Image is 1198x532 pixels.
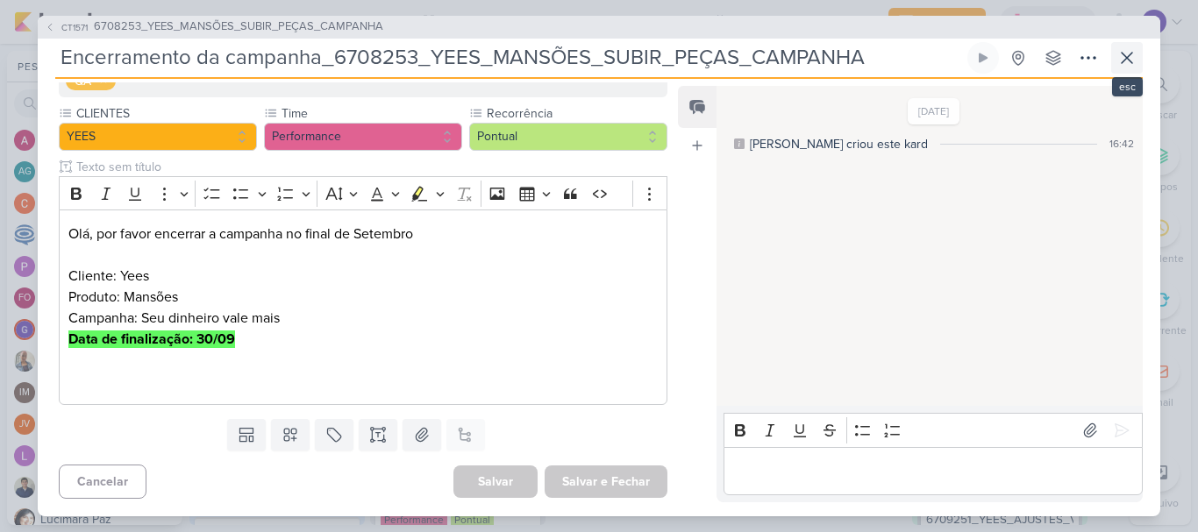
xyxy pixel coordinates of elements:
p: Campanha: Seu dinheiro vale mais [68,308,658,350]
div: Editor toolbar [59,176,667,210]
div: esc [1112,77,1143,96]
div: Ligar relógio [976,51,990,65]
p: Produto: Mansões [68,287,658,308]
div: Editor toolbar [724,413,1143,447]
div: Editor editing area: main [724,447,1143,495]
div: 16:42 [1109,136,1134,152]
label: Recorrência [485,104,667,123]
p: Cliente: Yees [68,245,658,287]
button: Cancelar [59,465,146,499]
button: Performance [264,123,462,151]
p: Olá, por favor encerrar a campanha no final de Setembro [68,223,658,245]
label: CLIENTES [75,104,257,123]
div: Editor editing area: main [59,209,667,405]
button: Pontual [469,123,667,151]
div: [PERSON_NAME] criou este kard [750,135,928,153]
label: Time [280,104,462,123]
input: Texto sem título [73,158,667,176]
strong: Data de finalização: 30/09 [68,330,235,348]
button: YEES [59,123,257,151]
input: Kard Sem Título [55,42,964,74]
